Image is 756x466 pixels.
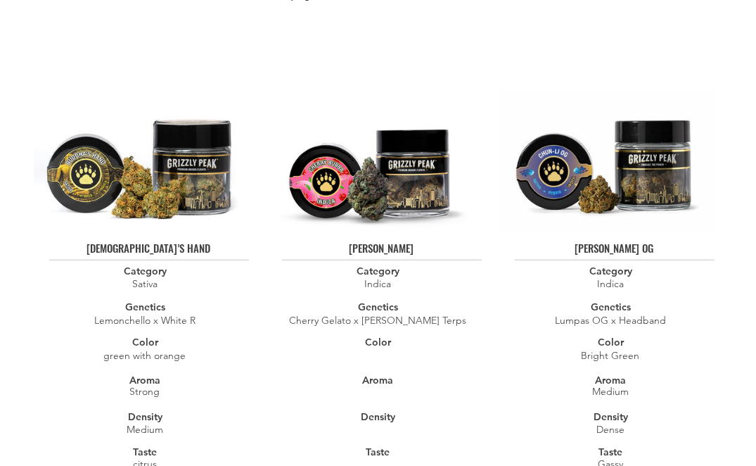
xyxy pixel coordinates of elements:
span: Medium [127,423,163,436]
span: Color [598,336,624,348]
span: Density [128,410,162,423]
span: Bright Green [582,349,640,362]
span: Medium [592,385,629,398]
span: Density [361,410,395,423]
span: Sativa [133,277,158,290]
span: green with orange [104,349,186,362]
span: Genetics [591,301,631,313]
span: Category [357,265,399,277]
span: [PERSON_NAME] [350,240,414,256]
span: Category [589,265,632,277]
span: Aroma [130,374,161,386]
span: Lumpas OG x Headband [556,314,667,327]
span: Genetics [358,301,398,313]
span: Indica [365,277,392,290]
span: Taste [599,446,623,458]
span: Aroma [363,374,394,386]
span: Color [132,336,158,348]
img: CHUN-LI OG [499,89,715,231]
span: Taste [134,446,158,458]
span: Color [365,336,391,348]
span: Dense [596,423,624,436]
span: Taste [366,446,390,458]
span: [DEMOGRAPHIC_DATA]’S HAND [87,240,211,256]
span: Aroma [596,374,627,386]
span: Lemonchello x White R [95,314,196,327]
span: [PERSON_NAME] OG [575,240,654,256]
span: Strong [130,385,160,398]
img: BUDDHA’S HAND [34,89,249,231]
span: Density [594,410,628,423]
span: Category [124,265,167,277]
span: Genetics [125,301,165,313]
span: Indica [598,277,624,290]
span: Cherry Gelato x [PERSON_NAME] Terps [290,314,467,327]
img: CHERRY BUBBA [267,89,482,231]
